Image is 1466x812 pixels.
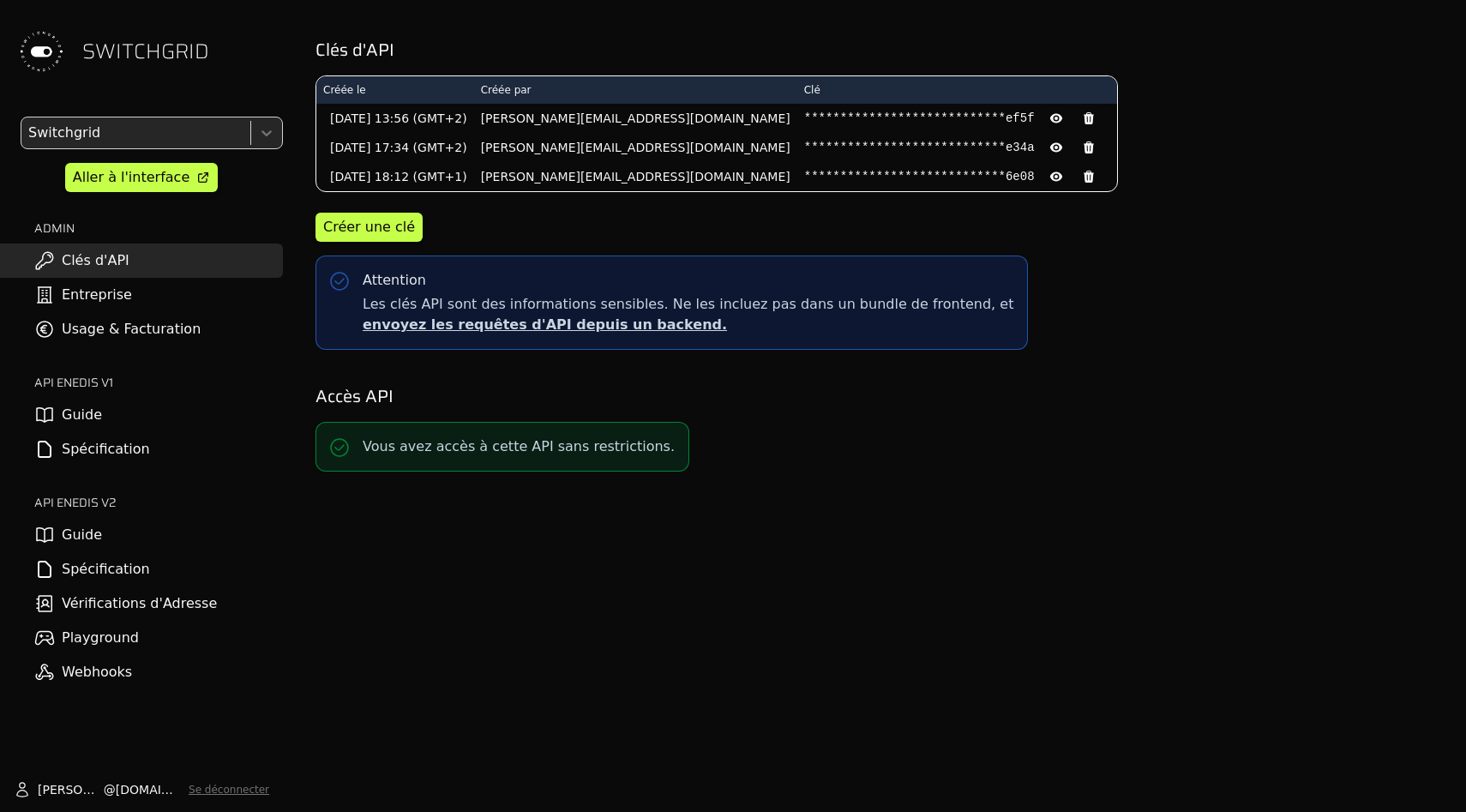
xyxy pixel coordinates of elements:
button: Se déconnecter [189,783,269,797]
div: Créer une clé [323,217,415,238]
td: [DATE] 18:12 (GMT+1) [316,162,474,191]
th: Créée le [316,76,474,104]
div: Attention [363,270,426,291]
td: [DATE] 13:56 (GMT+2) [316,104,474,133]
span: @ [104,781,116,798]
h2: ADMIN [34,220,283,237]
h2: Clés d'API [315,38,1442,62]
td: [PERSON_NAME][EMAIL_ADDRESS][DOMAIN_NAME] [474,133,797,162]
td: [DATE] 17:34 (GMT+2) [316,133,474,162]
img: Switchgrid Logo [14,24,69,79]
td: [PERSON_NAME][EMAIL_ADDRESS][DOMAIN_NAME] [474,104,797,133]
span: [DOMAIN_NAME] [116,781,182,798]
p: envoyez les requêtes d'API depuis un backend. [363,315,1013,335]
th: Créée par [474,76,797,104]
td: [PERSON_NAME][EMAIL_ADDRESS][DOMAIN_NAME] [474,162,797,191]
th: Clé [797,76,1117,104]
span: [PERSON_NAME] [38,781,104,798]
span: SWITCHGRID [82,38,209,65]
button: Créer une clé [315,213,423,242]
h2: API ENEDIS v1 [34,374,283,391]
span: Les clés API sont des informations sensibles. Ne les incluez pas dans un bundle de frontend, et [363,294,1013,335]
a: Aller à l'interface [65,163,218,192]
h2: Accès API [315,384,1442,408]
p: Vous avez accès à cette API sans restrictions. [363,436,675,457]
div: Aller à l'interface [73,167,189,188]
h2: API ENEDIS v2 [34,494,283,511]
